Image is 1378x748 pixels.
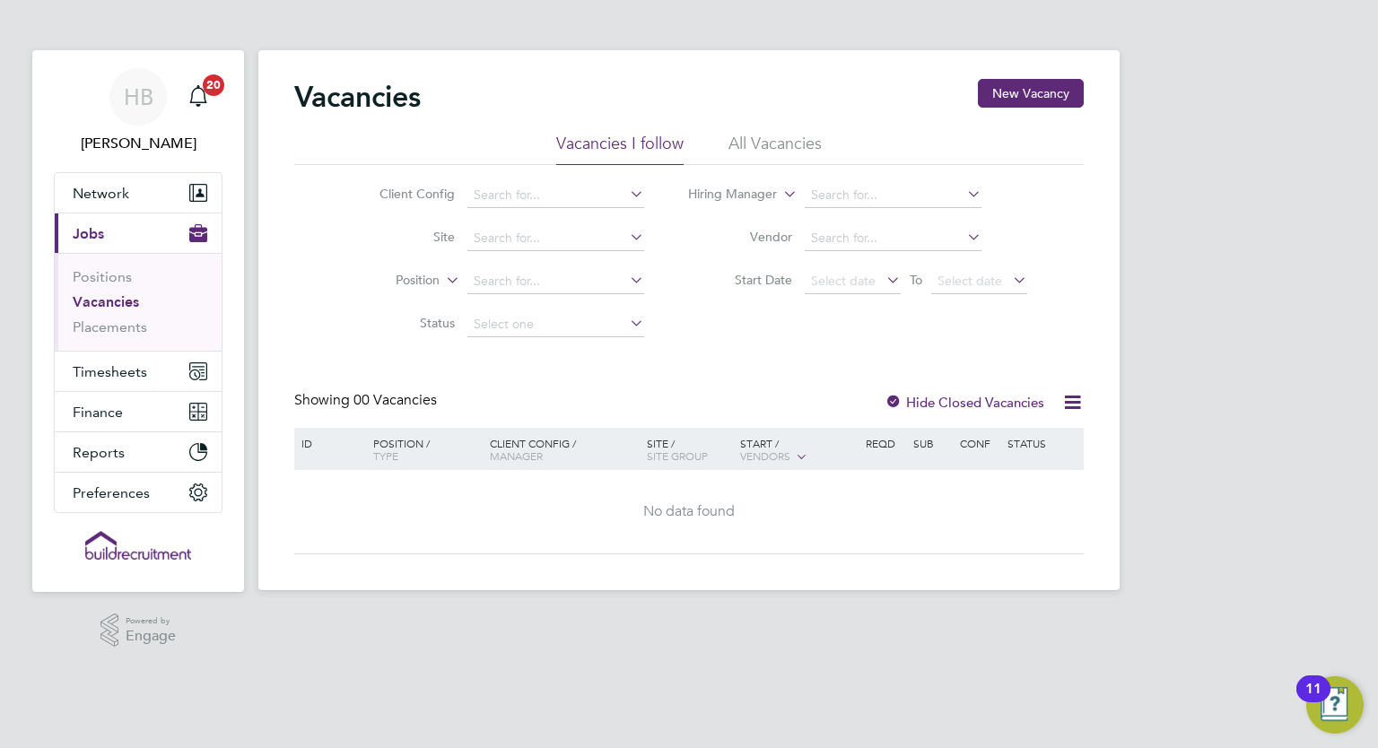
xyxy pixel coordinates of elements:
li: Vacancies I follow [556,133,684,165]
button: Open Resource Center, 11 new notifications [1306,676,1364,734]
a: Vacancies [73,293,139,310]
label: Status [352,315,455,331]
span: Type [373,448,398,463]
input: Search for... [467,226,644,251]
label: Position [336,272,440,290]
div: 11 [1305,689,1321,712]
button: Finance [55,392,222,431]
input: Search for... [467,183,644,208]
span: Network [73,185,129,202]
span: Site Group [647,448,708,463]
span: Preferences [73,484,150,501]
a: 20 [180,68,216,126]
button: Reports [55,432,222,472]
span: Select date [811,273,876,289]
span: Reports [73,444,125,461]
button: Jobs [55,213,222,253]
span: Manager [490,448,543,463]
div: Jobs [55,253,222,351]
span: HB [124,85,153,109]
button: Preferences [55,473,222,512]
button: New Vacancy [978,79,1084,108]
div: Conf [955,428,1002,458]
span: Powered by [126,613,176,629]
div: Start / [736,428,861,473]
input: Search for... [467,269,644,294]
a: Positions [73,268,132,285]
a: Go to home page [54,531,222,560]
nav: Main navigation [32,50,244,592]
div: Showing [294,391,440,410]
div: Sub [909,428,955,458]
h2: Vacancies [294,79,421,115]
label: Hide Closed Vacancies [885,394,1044,411]
input: Select one [467,312,644,337]
label: Start Date [689,272,792,288]
div: Position / [360,428,485,471]
div: Reqd [861,428,908,458]
label: Vendor [689,229,792,245]
span: Jobs [73,225,104,242]
span: Timesheets [73,363,147,380]
span: Finance [73,404,123,421]
div: Site / [642,428,737,471]
div: No data found [297,502,1081,521]
li: All Vacancies [728,133,822,165]
span: Select date [938,273,1002,289]
input: Search for... [805,183,981,208]
div: Status [1003,428,1081,458]
button: Network [55,173,222,213]
a: Placements [73,318,147,335]
button: Timesheets [55,352,222,391]
div: ID [297,428,360,458]
label: Site [352,229,455,245]
label: Hiring Manager [674,186,777,204]
span: Vendors [740,448,790,463]
img: buildrec-logo-retina.png [85,531,191,560]
div: Client Config / [485,428,642,471]
span: Hayley Barrance [54,133,222,154]
input: Search for... [805,226,981,251]
span: To [904,268,928,291]
span: Engage [126,629,176,644]
a: Powered byEngage [100,613,177,648]
label: Client Config [352,186,455,202]
span: 00 Vacancies [353,391,437,409]
a: HB[PERSON_NAME] [54,68,222,154]
span: 20 [203,74,224,96]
